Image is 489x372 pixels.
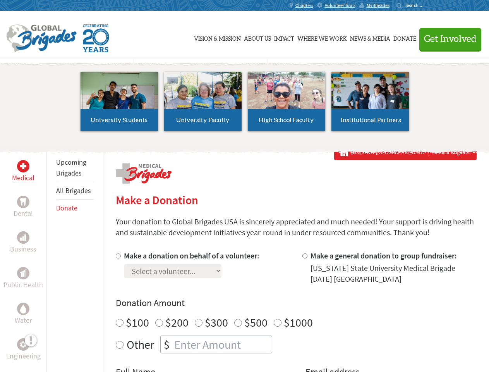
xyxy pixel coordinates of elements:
[56,200,94,217] li: Donate
[393,18,416,57] a: Donate
[161,336,173,353] div: $
[173,336,272,353] input: Enter Amount
[3,267,43,290] a: Public HealthPublic Health
[56,158,86,177] a: Upcoming Brigades
[164,72,242,124] img: menu_brigades_submenu_2.jpg
[56,182,94,200] li: All Brigades
[127,336,154,353] label: Other
[12,172,34,183] p: Medical
[56,203,77,212] a: Donate
[331,72,409,131] a: Institutional Partners
[116,216,477,238] p: Your donation to Global Brigades USA is sincerely appreciated and much needed! Your support is dr...
[12,160,34,183] a: MedicalMedical
[56,186,91,195] a: All Brigades
[297,18,347,57] a: Where We Work
[15,303,32,326] a: WaterWater
[405,2,427,8] input: Search...
[311,263,477,284] div: [US_STATE] State University Medical Brigade [DATE] [GEOGRAPHIC_DATA]
[295,2,313,9] span: Chapters
[91,117,148,123] span: University Students
[419,28,481,50] button: Get Involved
[116,163,172,184] img: logo-medical.png
[116,193,477,207] h2: Make a Donation
[17,303,29,315] div: Water
[284,315,313,330] label: $1000
[194,18,241,57] a: Vision & Mission
[6,351,41,362] p: Engineering
[205,315,228,330] label: $300
[248,72,325,110] img: menu_brigades_submenu_3.jpg
[17,196,29,208] div: Dental
[6,24,77,52] img: Global Brigades Logo
[331,72,409,124] img: menu_brigades_submenu_4.jpg
[244,315,268,330] label: $500
[126,315,149,330] label: $100
[124,251,259,260] label: Make a donation on behalf of a volunteer:
[17,338,29,351] div: Engineering
[248,72,325,131] a: High School Faculty
[81,72,158,124] img: menu_brigades_submenu_1.jpg
[6,338,41,362] a: EngineeringEngineering
[244,18,271,57] a: About Us
[81,72,158,131] a: University Students
[56,154,94,182] li: Upcoming Brigades
[14,208,33,219] p: Dental
[14,196,33,219] a: DentalDental
[367,2,389,9] span: MyBrigades
[20,269,26,277] img: Public Health
[20,304,26,313] img: Water
[3,279,43,290] p: Public Health
[15,315,32,326] p: Water
[20,163,26,169] img: Medical
[164,72,242,131] a: University Faculty
[325,2,355,9] span: Volunteer Tools
[116,297,477,309] h4: Donation Amount
[311,251,457,260] label: Make a general donation to group fundraiser:
[20,198,26,205] img: Dental
[17,231,29,244] div: Business
[341,117,401,123] span: Institutional Partners
[424,34,477,44] span: Get Involved
[259,117,314,123] span: High School Faculty
[17,267,29,279] div: Public Health
[10,231,36,255] a: BusinessBusiness
[274,18,294,57] a: Impact
[17,160,29,172] div: Medical
[350,18,390,57] a: News & Media
[20,234,26,241] img: Business
[165,315,189,330] label: $200
[83,24,109,52] img: Global Brigades Celebrating 20 Years
[20,341,26,348] img: Engineering
[176,117,230,123] span: University Faculty
[10,244,36,255] p: Business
